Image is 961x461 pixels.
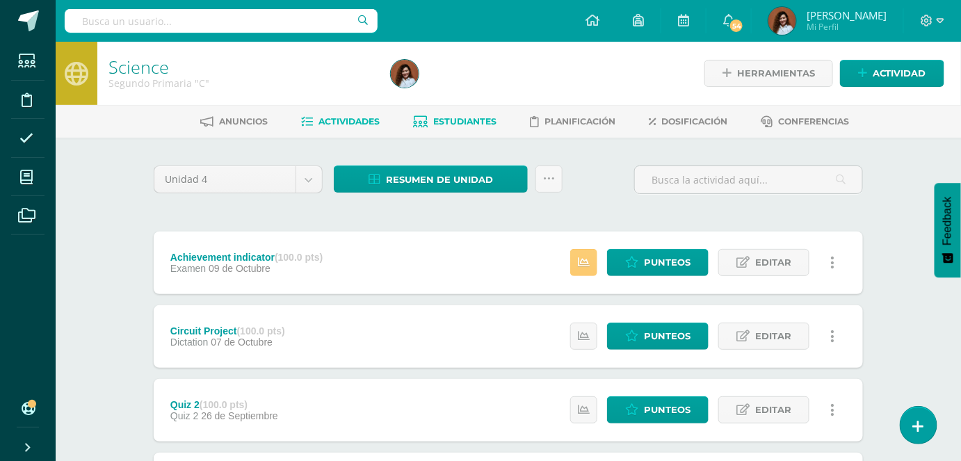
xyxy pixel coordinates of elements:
[768,7,796,35] img: 09a4a79d2937982564815bb116d0096e.png
[607,396,709,423] a: Punteos
[644,323,691,349] span: Punteos
[302,111,380,133] a: Actividades
[200,399,248,410] strong: (100.0 pts)
[170,325,285,337] div: Circuit Project
[704,60,833,87] a: Herramientas
[334,165,528,193] a: Resumen de unidad
[635,166,862,193] input: Busca la actividad aquí...
[65,9,378,33] input: Busca un usuario...
[644,397,691,423] span: Punteos
[942,197,954,245] span: Feedback
[755,250,791,275] span: Editar
[761,111,850,133] a: Conferencias
[737,60,815,86] span: Herramientas
[607,249,709,276] a: Punteos
[201,410,278,421] span: 26 de Septiembre
[434,116,497,127] span: Estudiantes
[935,183,961,277] button: Feedback - Mostrar encuesta
[391,60,419,88] img: 09a4a79d2937982564815bb116d0096e.png
[170,410,198,421] span: Quiz 2
[807,8,887,22] span: [PERSON_NAME]
[108,76,374,90] div: Segundo Primaria 'C'
[662,116,728,127] span: Dosificación
[873,60,926,86] span: Actividad
[545,116,616,127] span: Planificación
[201,111,268,133] a: Anuncios
[170,399,278,410] div: Quiz 2
[807,21,887,33] span: Mi Perfil
[275,252,323,263] strong: (100.0 pts)
[170,252,323,263] div: Achievement indicator
[237,325,285,337] strong: (100.0 pts)
[644,250,691,275] span: Punteos
[779,116,850,127] span: Conferencias
[414,111,497,133] a: Estudiantes
[755,397,791,423] span: Editar
[840,60,944,87] a: Actividad
[211,337,273,348] span: 07 de Octubre
[649,111,728,133] a: Dosificación
[108,55,169,79] a: Science
[386,167,493,193] span: Resumen de unidad
[755,323,791,349] span: Editar
[531,111,616,133] a: Planificación
[729,18,744,33] span: 54
[319,116,380,127] span: Actividades
[154,166,322,193] a: Unidad 4
[170,337,208,348] span: Dictation
[108,57,374,76] h1: Science
[209,263,270,274] span: 09 de Octubre
[170,263,206,274] span: Examen
[607,323,709,350] a: Punteos
[165,166,285,193] span: Unidad 4
[220,116,268,127] span: Anuncios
